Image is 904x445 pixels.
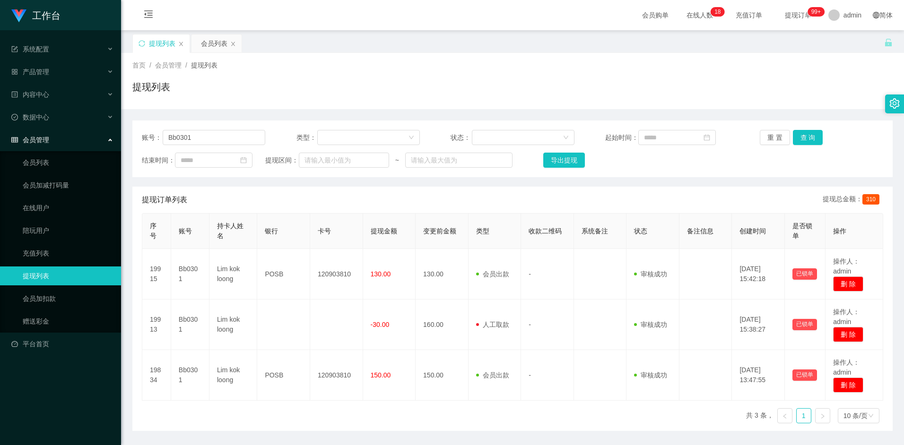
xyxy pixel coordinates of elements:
[257,249,310,300] td: POSB
[142,300,171,350] td: 19913
[142,194,187,205] span: 提现订单列表
[11,113,49,121] span: 数据中心
[862,194,879,205] span: 310
[150,222,156,240] span: 序号
[371,270,391,278] span: 130.00
[11,334,113,353] a: 图标: dashboard平台首页
[529,371,531,379] span: -
[476,371,509,379] span: 会员出款
[543,153,585,168] button: 导出提现
[142,155,175,165] span: 结束时间：
[416,300,469,350] td: 160.00
[191,61,217,69] span: 提现列表
[310,350,363,401] td: 120903810
[11,11,61,19] a: 工作台
[732,300,785,350] td: [DATE] 15:38:27
[780,12,816,18] span: 提现订单
[884,38,893,47] i: 图标: unlock
[179,227,192,235] span: 账号
[833,276,863,291] button: 删 除
[139,40,145,47] i: 图标: sync
[230,41,236,47] i: 图标: close
[582,227,608,235] span: 系统备注
[217,222,243,240] span: 持卡人姓名
[11,68,18,75] i: 图标: appstore-o
[732,350,785,401] td: [DATE] 13:47:55
[796,408,811,423] li: 1
[11,137,18,143] i: 图标: table
[132,61,146,69] span: 首页
[718,7,721,17] p: 8
[11,136,49,144] span: 会员管理
[296,133,318,143] span: 类型：
[23,289,113,308] a: 会员加扣款
[209,249,257,300] td: Lim kok loong
[132,80,170,94] h1: 提现列表
[833,359,860,376] span: 操作人：admin
[833,227,846,235] span: 操作
[889,98,900,109] i: 图标: setting
[815,408,830,423] li: 下一页
[711,7,724,17] sup: 18
[23,266,113,285] a: 提现列表
[23,176,113,195] a: 会员加减打码量
[529,227,562,235] span: 收款二维码
[32,0,61,31] h1: 工作台
[155,61,182,69] span: 会员管理
[416,350,469,401] td: 150.00
[265,155,298,165] span: 提现区间：
[634,371,667,379] span: 审核成功
[777,408,792,423] li: 上一页
[310,249,363,300] td: 120903810
[171,350,209,401] td: Bb0301
[797,409,811,423] a: 1
[732,249,785,300] td: [DATE] 15:42:18
[23,198,113,217] a: 在线用户
[634,270,667,278] span: 审核成功
[476,321,509,328] span: 人工取款
[171,300,209,350] td: Bb0301
[257,350,310,401] td: POSB
[299,153,389,168] input: 请输入最小值为
[178,41,184,47] i: 图标: close
[833,308,860,325] span: 操作人：admin
[687,227,713,235] span: 备注信息
[563,135,569,141] i: 图标: down
[820,413,826,419] i: 图标: right
[704,134,710,141] i: 图标: calendar
[731,12,767,18] span: 充值订单
[142,133,163,143] span: 账号：
[843,409,868,423] div: 10 条/页
[605,133,638,143] span: 起始时间：
[185,61,187,69] span: /
[11,46,18,52] i: 图标: form
[833,327,863,342] button: 删 除
[23,221,113,240] a: 陪玩用户
[782,413,788,419] i: 图标: left
[23,153,113,172] a: 会员列表
[833,377,863,393] button: 删 除
[318,227,331,235] span: 卡号
[792,369,817,381] button: 已锁单
[873,12,879,18] i: 图标: global
[171,249,209,300] td: Bb0301
[209,350,257,401] td: Lim kok loong
[792,222,812,240] span: 是否锁单
[23,244,113,263] a: 充值列表
[11,45,49,53] span: 系统配置
[634,227,647,235] span: 状态
[833,257,860,275] span: 操作人：admin
[11,91,49,98] span: 内容中心
[529,321,531,328] span: -
[371,371,391,379] span: 150.00
[868,413,874,419] i: 图标: down
[476,270,509,278] span: 会员出款
[163,130,265,145] input: 请输入
[11,91,18,98] i: 图标: profile
[746,408,774,423] li: 共 3 条，
[371,321,390,328] span: -30.00
[739,227,766,235] span: 创建时间
[201,34,227,52] div: 会员列表
[793,130,823,145] button: 查 询
[389,155,405,165] span: ~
